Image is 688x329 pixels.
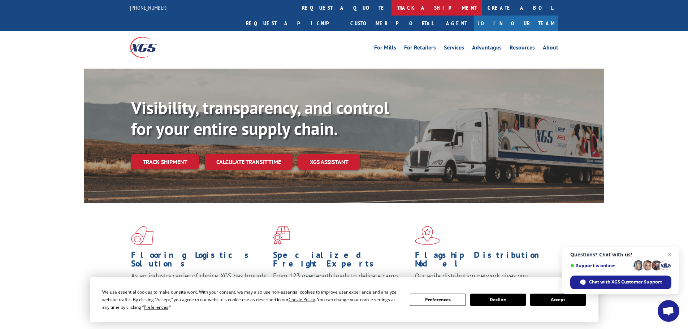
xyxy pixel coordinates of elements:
div: Chat with XGS Customer Support [570,276,671,289]
span: Close chat [665,250,674,259]
a: Services [444,45,464,53]
span: Preferences [144,304,168,310]
img: xgs-icon-total-supply-chain-intelligence-red [131,226,153,245]
a: Track shipment [131,154,199,169]
button: Accept [530,294,586,306]
h1: Specialized Freight Experts [273,251,410,272]
a: For Mills [374,45,396,53]
span: Chat with XGS Customer Support [589,279,662,285]
p: From 123 overlength loads to delicate cargo, our experienced staff knows the best way to move you... [273,272,410,304]
button: Decline [470,294,526,306]
b: Visibility, transparency, and control for your entire supply chain. [131,96,389,140]
img: xgs-icon-flagship-distribution-model-red [415,226,440,245]
span: Our agile distribution network gives you nationwide inventory management on demand. [415,272,548,289]
a: Calculate transit time [205,154,293,170]
span: Support is online [570,263,631,268]
a: Resources [510,45,535,53]
span: Cookie Policy [289,296,315,303]
span: As an industry carrier of choice, XGS has brought innovation and dedication to flooring logistics... [131,272,267,297]
a: Join Our Team [474,16,558,31]
div: Cookie Consent Prompt [90,277,598,322]
h1: Flooring Logistics Solutions [131,251,268,272]
span: Questions? Chat with us! [570,252,671,257]
a: [PHONE_NUMBER] [130,4,168,11]
a: Agent [439,16,474,31]
a: About [543,45,558,53]
h1: Flagship Distribution Model [415,251,551,272]
a: For Retailers [404,45,436,53]
button: Preferences [410,294,466,306]
a: Customer Portal [345,16,439,31]
a: XGS ASSISTANT [298,154,360,170]
img: xgs-icon-focused-on-flooring-red [273,226,290,245]
a: Request a pickup [241,16,345,31]
a: Advantages [472,45,502,53]
div: We use essential cookies to make our site work. With your consent, we may also use non-essential ... [102,288,401,311]
div: Open chat [658,300,679,322]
